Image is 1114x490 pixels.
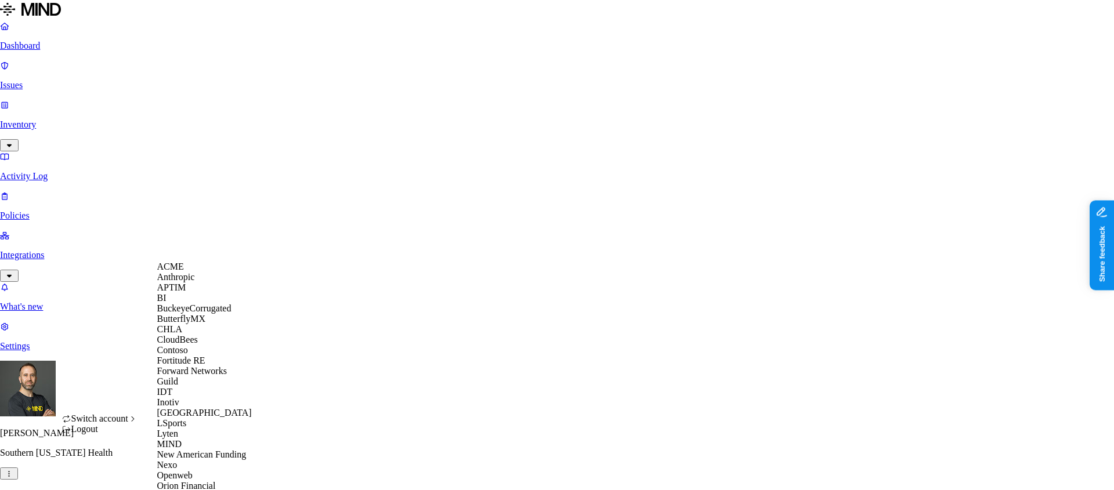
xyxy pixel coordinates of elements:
span: Fortitude RE [157,355,205,365]
span: MIND [157,439,182,449]
span: Inotiv [157,397,179,407]
span: New American Funding [157,449,247,459]
span: Openweb [157,470,193,480]
span: CHLA [157,324,183,334]
iframe: Marker.io feedback button [1090,200,1114,290]
span: ACME [157,262,184,271]
span: [GEOGRAPHIC_DATA] [157,408,252,418]
span: APTIM [157,282,186,292]
span: Contoso [157,345,188,355]
span: Guild [157,376,178,386]
span: CloudBees [157,335,198,344]
span: BuckeyeCorrugated [157,303,232,313]
span: ButterflyMX [157,314,206,324]
span: BI [157,293,167,303]
span: Forward Networks [157,366,227,376]
div: Logout [62,424,138,434]
span: Anthropic [157,272,195,282]
span: Lyten [157,429,178,438]
span: Switch account [71,413,128,423]
span: Nexo [157,460,178,470]
span: IDT [157,387,173,397]
span: LSports [157,418,187,428]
